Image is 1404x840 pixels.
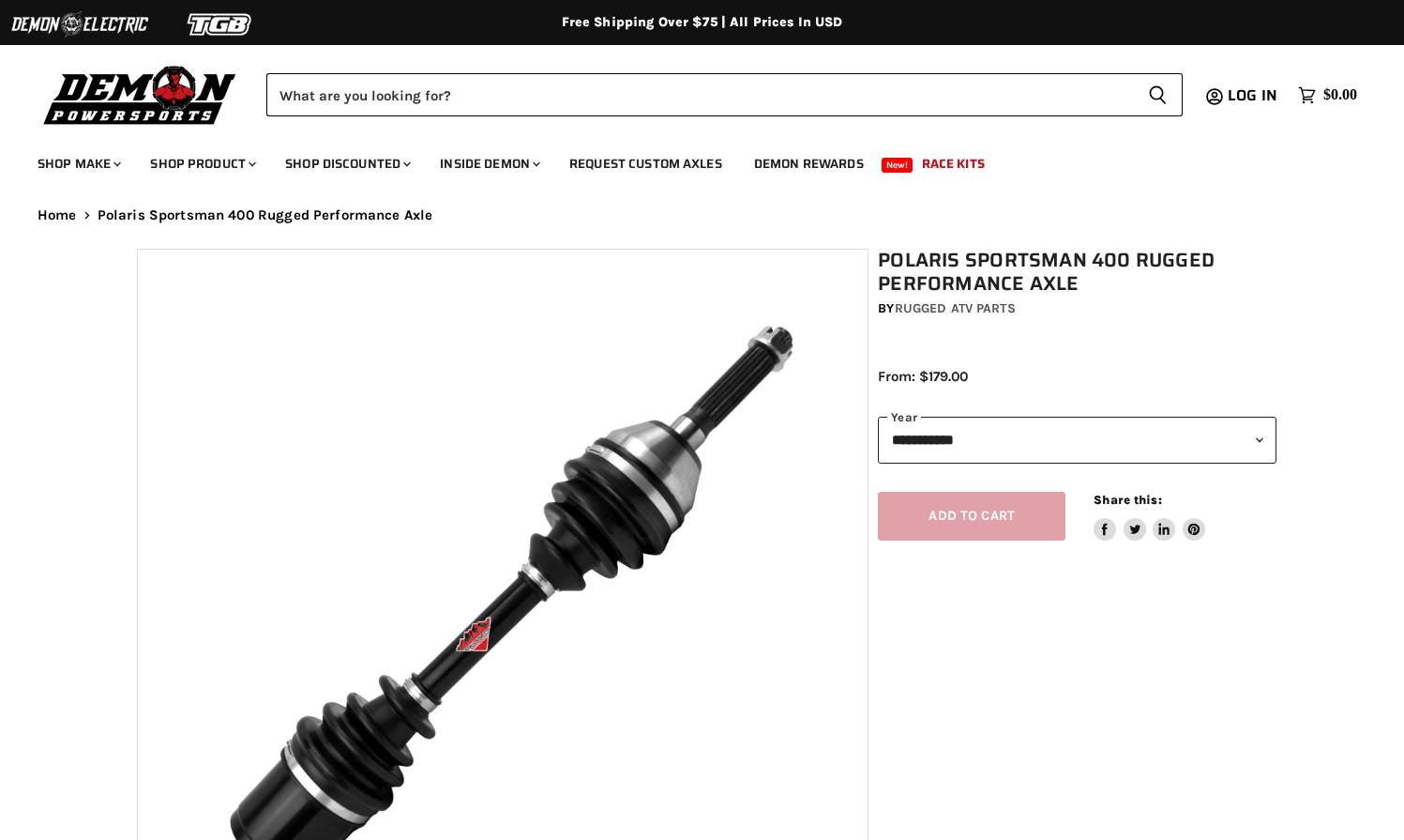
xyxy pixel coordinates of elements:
[740,145,878,183] a: Demon Rewards
[23,145,132,183] a: Shop Make
[38,207,77,223] a: Home
[882,158,913,173] span: New!
[136,145,267,183] a: Shop Product
[1133,73,1183,116] button: Search
[555,145,736,183] a: Request Custom Axles
[23,137,1352,183] ul: Main menu
[1323,86,1357,104] span: $0.00
[9,7,150,42] img: Demon Electric Logo 2
[1094,493,1161,507] span: Share this:
[1219,87,1289,104] a: Log in
[878,298,1276,319] div: by
[908,145,999,183] a: Race Kits
[266,73,1133,116] input: Search
[150,7,291,42] img: TGB Logo 2
[1094,492,1205,542] aside: Share this:
[266,73,1183,116] form: Product
[895,300,1016,316] a: Rugged ATV Parts
[1228,84,1277,107] span: Log in
[38,61,243,128] img: Demon Powersports
[878,368,968,385] span: From: $179.00
[878,249,1276,296] h1: Polaris Sportsman 400 Rugged Performance Axle
[1289,82,1366,109] a: $0.00
[426,145,551,183] a: Inside Demon
[271,145,422,183] a: Shop Discounted
[98,207,433,223] span: Polaris Sportsman 400 Rugged Performance Axle
[878,417,1276,463] select: year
